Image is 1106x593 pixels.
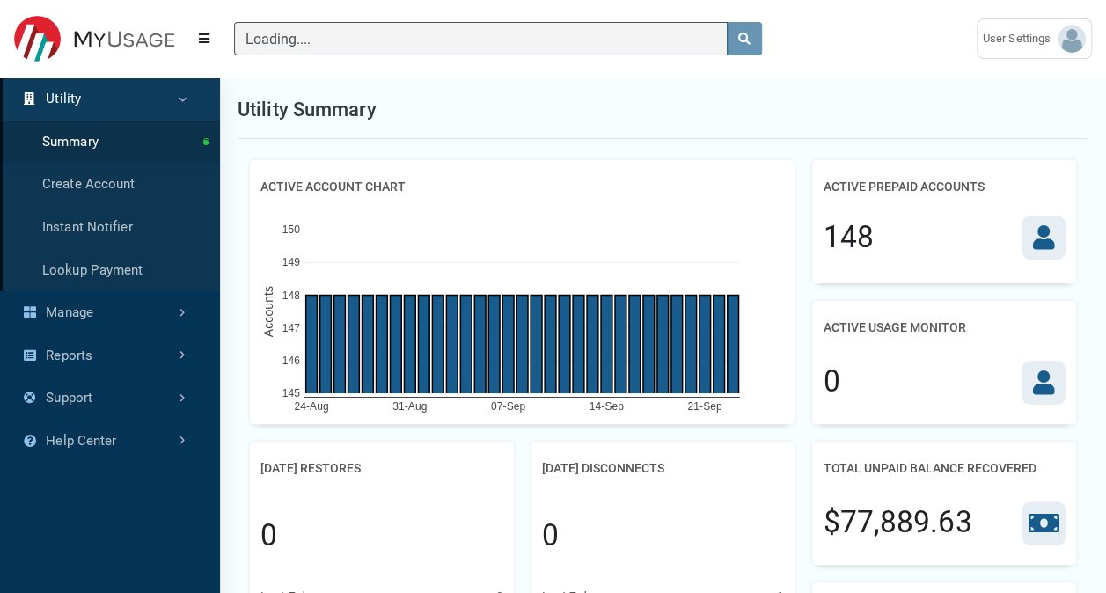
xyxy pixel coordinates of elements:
h2: [DATE] Restores [260,452,361,485]
h1: Utility Summary [238,95,377,124]
h2: Active Prepaid Accounts [823,171,984,203]
a: User Settings [977,18,1092,59]
div: 148 [823,216,873,260]
div: 0 [542,514,559,558]
div: $77,889.63 [823,501,971,545]
div: 0 [823,360,839,404]
h2: Total Unpaid Balance Recovered [823,452,1036,485]
img: ESITESTV3 Logo [14,16,174,62]
input: Search [234,22,728,55]
div: 0 [260,514,277,558]
button: search [727,22,762,55]
h2: [DATE] Disconnects [542,452,664,485]
h2: Active Usage Monitor [823,311,965,344]
span: User Settings [983,30,1058,48]
button: Menu [188,23,220,55]
h2: Active Account Chart [260,171,406,203]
